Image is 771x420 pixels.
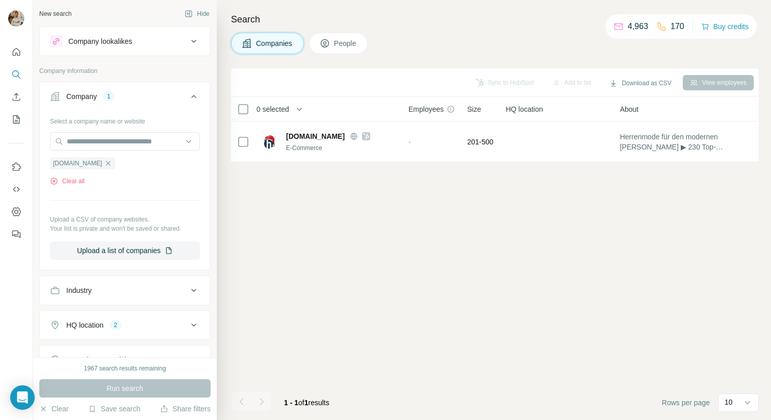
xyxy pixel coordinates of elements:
span: [DOMAIN_NAME] [53,159,102,168]
p: Upload a CSV of company websites. [50,215,200,224]
span: results [284,399,329,407]
button: Upload a list of companies [50,241,200,260]
span: HQ location [506,104,543,114]
button: Clear all [50,177,85,186]
span: Rows per page [662,398,710,408]
button: Annual revenue ($) [40,348,210,372]
div: HQ location [66,320,104,330]
button: Buy credits [701,19,749,34]
button: HQ location2 [40,313,210,337]
div: 1967 search results remaining [84,364,166,373]
span: People [334,38,357,48]
span: 0 selected [256,104,289,114]
button: Feedback [8,225,24,243]
button: Use Surfe API [8,180,24,199]
p: Your list is private and won't be saved or shared. [50,224,200,233]
button: Company lookalikes [40,29,210,54]
button: Dashboard [8,203,24,221]
div: Open Intercom Messenger [10,385,35,410]
button: Download as CSV [602,76,678,91]
button: Enrich CSV [8,88,24,106]
img: Logo of herrenausstatter.de [262,134,278,150]
div: Industry [66,285,92,295]
button: Save search [88,404,140,414]
button: Quick start [8,43,24,61]
p: Company information [39,66,211,76]
span: of [298,399,304,407]
span: Companies [256,38,293,48]
button: Use Surfe on LinkedIn [8,158,24,176]
button: My lists [8,110,24,129]
span: Employees [408,104,444,114]
h4: Search [231,12,759,27]
img: Avatar [8,10,24,27]
div: Annual revenue ($) [66,355,127,365]
span: 1 [304,399,309,407]
button: Clear [39,404,68,414]
div: 1 [103,92,115,101]
p: 170 [671,20,684,33]
div: 2 [110,320,121,330]
button: Company1 [40,84,210,113]
span: [DOMAIN_NAME] [286,131,345,141]
button: Industry [40,278,210,303]
p: 4,963 [628,20,648,33]
p: 10 [725,397,733,407]
div: E-Commerce [286,143,396,153]
button: Share filters [160,404,211,414]
div: Company lookalikes [68,36,132,46]
button: Search [8,65,24,84]
span: Size [467,104,481,114]
span: - [408,138,411,146]
div: New search [39,9,71,18]
span: 1 - 1 [284,399,298,407]
div: Select a company name or website [50,113,200,126]
span: About [620,104,639,114]
div: Company [66,91,97,102]
span: Herrenmode für den modernen [PERSON_NAME] ▶ 230 Top-[PERSON_NAME] ✓ Kostenloser Versand ab 99 € ✓... [620,132,771,152]
span: 201-500 [467,137,493,147]
button: Hide [177,6,217,21]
